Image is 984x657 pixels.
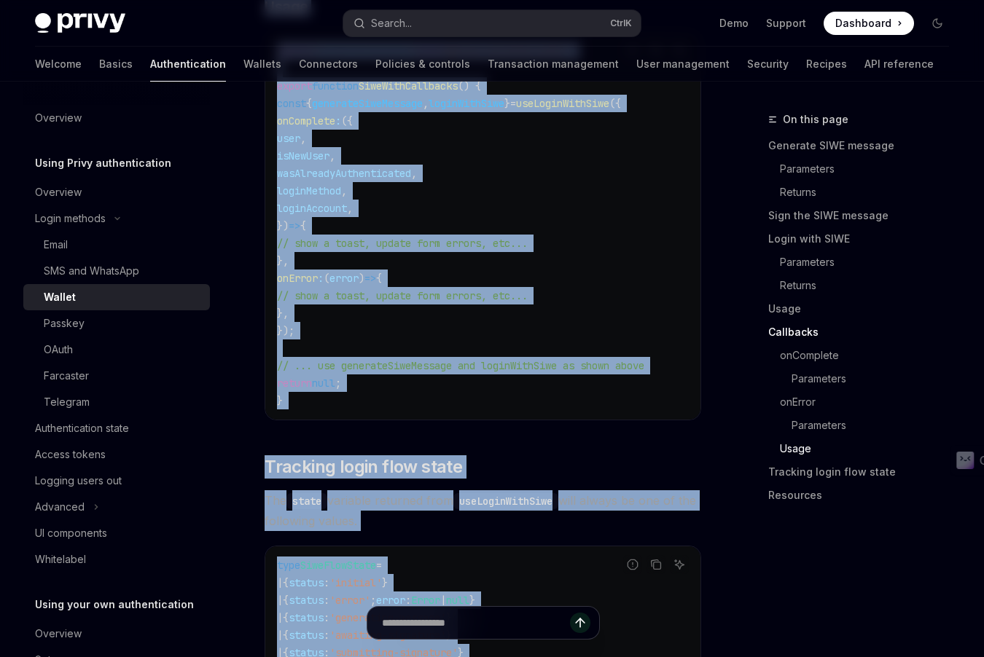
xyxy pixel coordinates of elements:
a: Sign the SIWE message [768,204,961,227]
a: Login with SIWE [768,227,961,251]
div: Access tokens [35,446,106,463]
span: : [324,594,329,607]
a: Tracking login flow state [768,460,961,484]
input: Ask a question... [382,607,570,639]
a: Farcaster [23,363,210,389]
span: } [504,97,510,110]
span: On this page [783,111,848,128]
a: Overview [23,621,210,647]
span: loginWithSiwe [429,97,504,110]
a: Returns [768,181,961,204]
span: = [376,559,382,572]
div: Passkey [44,315,85,332]
span: , [300,132,306,145]
span: { [376,272,382,285]
span: }, [277,307,289,320]
a: Passkey [23,310,210,337]
div: SMS and WhatsApp [44,262,139,280]
span: 'error' [329,594,370,607]
span: export [277,79,312,93]
a: SMS and WhatsApp [23,258,210,284]
a: Parameters [768,367,961,390]
a: Returns [768,274,961,297]
span: SiweFlowState [300,559,376,572]
a: Dashboard [824,12,914,35]
span: 'initial' [329,576,382,589]
span: null [312,377,335,390]
span: ; [335,377,341,390]
span: const [277,97,306,110]
span: : [318,272,324,285]
span: useLoginWithSiwe [516,97,609,110]
a: OAuth [23,337,210,363]
span: , [423,97,429,110]
span: onError [277,272,318,285]
div: Authentication state [35,420,129,437]
a: Support [766,16,806,31]
a: User management [636,47,730,82]
a: UI components [23,520,210,546]
span: status [289,576,324,589]
span: null [446,594,469,607]
span: loginMethod [277,184,341,197]
span: isNewUser [277,149,329,162]
a: Usage [768,297,961,320]
a: Access tokens [23,441,210,468]
span: | [440,594,446,607]
span: | [277,576,283,589]
span: , [329,149,335,162]
button: Open search [343,10,640,36]
a: Welcome [35,47,82,82]
a: Logging users out [23,468,210,494]
a: Security [747,47,789,82]
span: , [411,167,417,180]
a: Parameters [768,414,961,437]
span: }) [277,219,289,232]
div: Search... [371,15,412,32]
span: => [289,219,300,232]
img: dark logo [35,13,125,34]
a: Callbacks [768,320,961,344]
a: Connectors [299,47,358,82]
a: Overview [23,105,210,131]
a: Transaction management [488,47,619,82]
span: , [347,202,353,215]
span: The variable returned from will always be one of the following values. [265,490,701,531]
span: Dashboard [835,16,891,31]
a: Wallets [243,47,281,82]
a: Telegram [23,389,210,415]
span: error [376,594,405,607]
span: { [283,594,289,607]
a: onComplete [768,344,961,367]
span: generateSiweMessage [312,97,423,110]
span: }); [277,324,294,337]
span: : [405,594,411,607]
div: Logging users out [35,472,122,489]
button: Toggle Advanced section [23,494,210,520]
code: state [286,493,327,509]
div: Farcaster [44,367,89,385]
a: Generate SIWE message [768,134,961,157]
button: Toggle Login methods section [23,205,210,232]
h5: Using your own authentication [35,596,194,613]
span: SiweWithCallbacks [359,79,458,93]
span: onComplete [277,114,335,127]
span: { [300,219,306,232]
button: Send message [570,613,590,633]
span: { [283,576,289,589]
a: Overview [23,179,210,205]
a: Parameters [768,157,961,181]
div: Advanced [35,498,85,516]
div: OAuth [44,341,73,358]
span: // show a toast, update form errors, etc... [277,237,528,250]
span: = [510,97,516,110]
div: Whitelabel [35,551,86,568]
span: loginAccount [277,202,347,215]
a: API reference [864,47,934,82]
span: }, [277,254,289,267]
span: wasAlreadyAuthenticated [277,167,411,180]
span: Ctrl K [610,17,632,29]
a: onError [768,390,961,414]
button: Ask AI [670,555,689,574]
button: Toggle dark mode [926,12,949,35]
